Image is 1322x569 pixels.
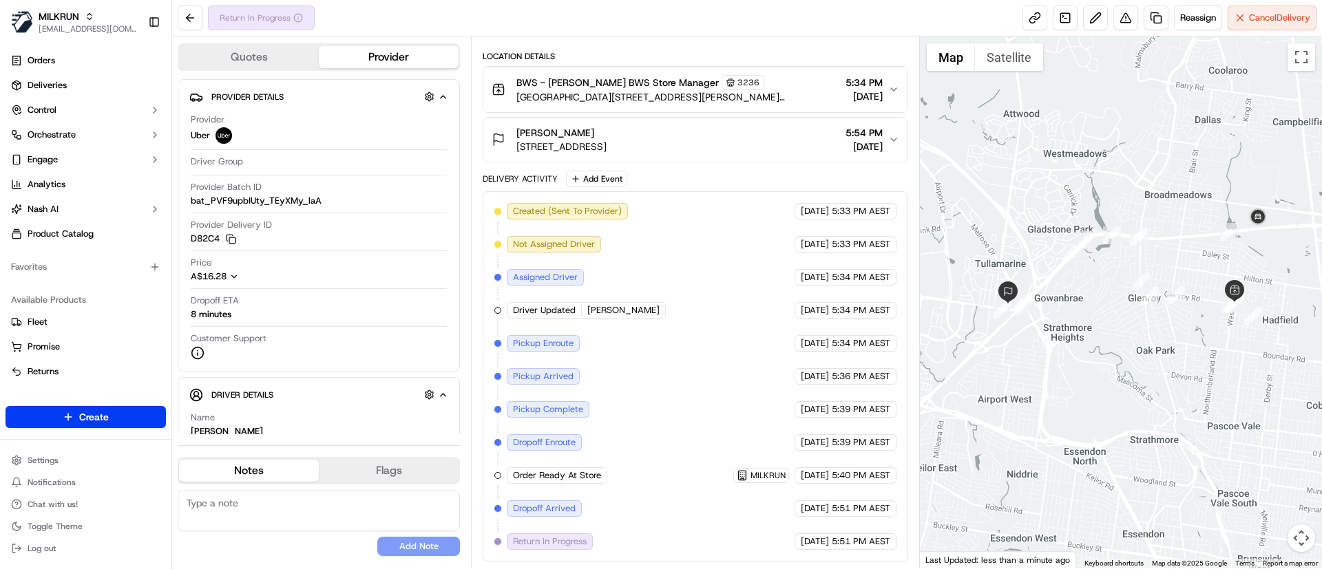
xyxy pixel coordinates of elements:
span: Price [191,257,211,269]
a: Fleet [11,316,160,328]
span: Assigned Driver [513,271,578,283]
button: Show street map [927,43,975,71]
button: Map camera controls [1288,524,1315,552]
span: Created (Sent To Provider) [513,205,622,217]
span: Promise [28,341,60,353]
div: 9 [1014,297,1032,315]
button: Return In Progress [208,6,315,30]
a: Report a map error [1263,559,1318,567]
span: Pickup Enroute [513,337,574,350]
a: Deliveries [6,74,166,96]
span: Engage [28,153,58,166]
span: [DATE] [801,370,829,383]
button: MILKRUN [39,10,79,23]
button: Quotes [179,46,319,68]
span: 5:39 PM AEST [832,436,890,449]
button: Nash AI [6,198,166,220]
a: Product Catalog [6,223,166,245]
button: CancelDelivery [1228,6,1316,30]
span: 5:36 PM AEST [832,370,890,383]
span: [DATE] [801,304,829,316]
div: Available Products [6,289,166,311]
button: [EMAIL_ADDRESS][DOMAIN_NAME] [39,23,137,34]
div: 15 [1220,223,1238,241]
span: Return In Progress [513,535,587,548]
button: Engage [6,149,166,171]
span: 5:40 PM AEST [832,469,890,482]
span: Driver Updated [513,304,576,316]
span: Pickup Complete [513,403,583,416]
span: Control [28,104,56,116]
span: Orders [28,54,55,67]
span: Customer Support [191,332,266,345]
span: 5:33 PM AEST [832,238,890,250]
span: [DATE] [801,337,829,350]
span: [DATE] [801,403,829,416]
a: Orders [6,50,166,72]
span: Not Assigned Driver [513,238,595,250]
span: [PERSON_NAME] [587,304,660,316]
button: Keyboard shortcuts [1084,559,1144,568]
span: Returns [28,365,59,378]
span: Uber [191,129,210,142]
button: Returns [6,361,166,383]
button: Provider [319,46,459,68]
span: [GEOGRAPHIC_DATA][STREET_ADDRESS][PERSON_NAME][GEOGRAPHIC_DATA] [516,90,839,104]
span: [DATE] [801,205,829,217]
span: Order Ready At Store [513,469,601,482]
span: [DATE] [801,436,829,449]
a: Promise [11,341,160,353]
span: 3236 [737,77,759,88]
button: Orchestrate [6,124,166,146]
span: [DATE] [801,535,829,548]
div: Last Updated: less than a minute ago [920,551,1076,568]
span: Orchestrate [28,129,76,141]
div: 3 [1226,294,1244,312]
span: 5:34 PM AEST [832,304,890,316]
span: Cancel Delivery [1249,12,1310,24]
button: [PERSON_NAME][STREET_ADDRESS]5:54 PM[DATE] [483,118,907,162]
span: 5:39 PM AEST [832,403,890,416]
span: BWS - [PERSON_NAME] BWS Store Manager [516,76,719,89]
span: [STREET_ADDRESS] [516,140,607,153]
button: Log out [6,539,166,558]
span: MILKRUN [751,470,786,481]
div: 11 [1014,294,1031,312]
button: Promise [6,336,166,358]
button: Notifications [6,473,166,492]
span: Map data ©2025 Google [1152,559,1227,567]
span: [PERSON_NAME] [516,126,594,140]
div: [PERSON_NAME] [191,425,263,438]
span: Product Catalog [28,228,94,240]
div: Location Details [483,51,907,62]
span: Log out [28,543,56,554]
img: MILKRUN [11,11,33,33]
span: 5:34 PM AEST [832,271,890,283]
button: Driver Details [189,383,448,406]
button: Reassign [1174,6,1222,30]
span: Dropoff ETA [191,294,239,307]
span: Toggle Theme [28,521,83,532]
span: [DATE] [846,89,883,103]
button: Fleet [6,311,166,333]
button: Toggle Theme [6,517,166,536]
span: Pickup Arrived [513,370,574,383]
div: 12 [1062,245,1080,263]
div: 5 [1167,286,1185,304]
div: 8 [1103,226,1121,244]
button: MILKRUNMILKRUN[EMAIL_ADDRESS][DOMAIN_NAME] [6,6,143,39]
span: 5:33 PM AEST [832,205,890,217]
div: 8 minutes [191,308,231,321]
span: 5:51 PM AEST [832,535,890,548]
span: Notifications [28,477,76,488]
button: Chat with us! [6,495,166,514]
div: 6 [1141,288,1159,305]
button: Control [6,99,166,121]
span: Provider Delivery ID [191,219,272,231]
button: Create [6,406,166,428]
button: D82C4 [191,233,236,245]
button: Notes [179,460,319,482]
span: bat_PVF9upbIUty_TEyXMy_laA [191,195,322,207]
